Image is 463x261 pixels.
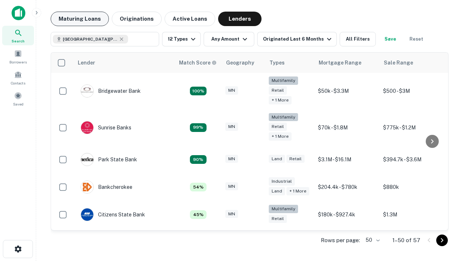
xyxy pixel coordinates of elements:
[263,35,334,43] div: Originated Last 6 Months
[269,155,285,163] div: Land
[379,109,445,146] td: $775k - $1.2M
[175,53,222,73] th: Capitalize uses an advanced AI algorithm to match your search with the best lender. The match sco...
[190,210,207,219] div: Matching Properties: 5, hasApolloMatch: undefined
[11,80,25,86] span: Contacts
[319,58,361,67] div: Mortgage Range
[257,32,337,46] button: Originated Last 6 Months
[321,236,360,245] p: Rows per page:
[81,121,93,134] img: picture
[81,208,93,221] img: picture
[269,123,287,131] div: Retail
[384,58,413,67] div: Sale Range
[204,32,254,46] button: Any Amount
[81,181,132,194] div: Bankcherokee
[165,12,215,26] button: Active Loans
[81,181,93,193] img: picture
[218,12,262,26] button: Lenders
[269,76,298,85] div: Multifamily
[379,32,402,46] button: Save your search to get updates of matches that match your search criteria.
[9,59,27,65] span: Borrowers
[392,236,420,245] p: 1–50 of 57
[63,36,117,42] span: [GEOGRAPHIC_DATA][PERSON_NAME], [GEOGRAPHIC_DATA], [GEOGRAPHIC_DATA]
[269,86,287,95] div: Retail
[12,6,25,20] img: capitalize-icon.png
[363,235,381,245] div: 50
[379,53,445,73] th: Sale Range
[379,173,445,201] td: $880k
[286,187,309,195] div: + 1 more
[314,201,379,228] td: $180k - $927.4k
[379,201,445,228] td: $1.3M
[379,73,445,109] td: $500 - $3M
[225,123,238,131] div: MN
[314,73,379,109] td: $50k - $3.3M
[179,59,217,67] div: Capitalize uses an advanced AI algorithm to match your search with the best lender. The match sco...
[379,228,445,256] td: $485k - $519.9k
[226,58,254,67] div: Geography
[269,96,292,104] div: + 1 more
[436,235,448,246] button: Go to next page
[81,153,93,166] img: picture
[269,113,298,121] div: Multifamily
[81,153,137,166] div: Park State Bank
[314,109,379,146] td: $70k - $1.8M
[225,86,238,95] div: MN
[340,32,376,46] button: All Filters
[190,87,207,95] div: Matching Properties: 20, hasApolloMatch: undefined
[81,85,93,97] img: picture
[190,123,207,132] div: Matching Properties: 11, hasApolloMatch: undefined
[225,182,238,191] div: MN
[269,187,285,195] div: Land
[162,32,201,46] button: 12 Types
[81,121,131,134] div: Sunrise Banks
[2,26,34,45] a: Search
[314,228,379,256] td: $384k - $2M
[2,47,34,66] a: Borrowers
[112,12,162,26] button: Originations
[269,205,298,213] div: Multifamily
[2,89,34,108] a: Saved
[286,155,305,163] div: Retail
[179,59,215,67] h6: Match Score
[222,53,265,73] th: Geography
[269,58,285,67] div: Types
[190,155,207,164] div: Matching Properties: 10, hasApolloMatch: undefined
[225,155,238,163] div: MN
[405,32,428,46] button: Reset
[13,101,24,107] span: Saved
[51,12,109,26] button: Maturing Loans
[81,208,145,221] div: Citizens State Bank
[78,58,95,67] div: Lender
[314,173,379,201] td: $204.4k - $780k
[269,177,295,186] div: Industrial
[269,132,292,141] div: + 1 more
[269,215,287,223] div: Retail
[314,53,379,73] th: Mortgage Range
[73,53,175,73] th: Lender
[225,210,238,218] div: MN
[314,146,379,173] td: $3.1M - $16.1M
[379,146,445,173] td: $394.7k - $3.6M
[427,203,463,238] iframe: Chat Widget
[265,53,314,73] th: Types
[12,38,25,44] span: Search
[81,84,141,98] div: Bridgewater Bank
[2,68,34,87] a: Contacts
[190,183,207,191] div: Matching Properties: 6, hasApolloMatch: undefined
